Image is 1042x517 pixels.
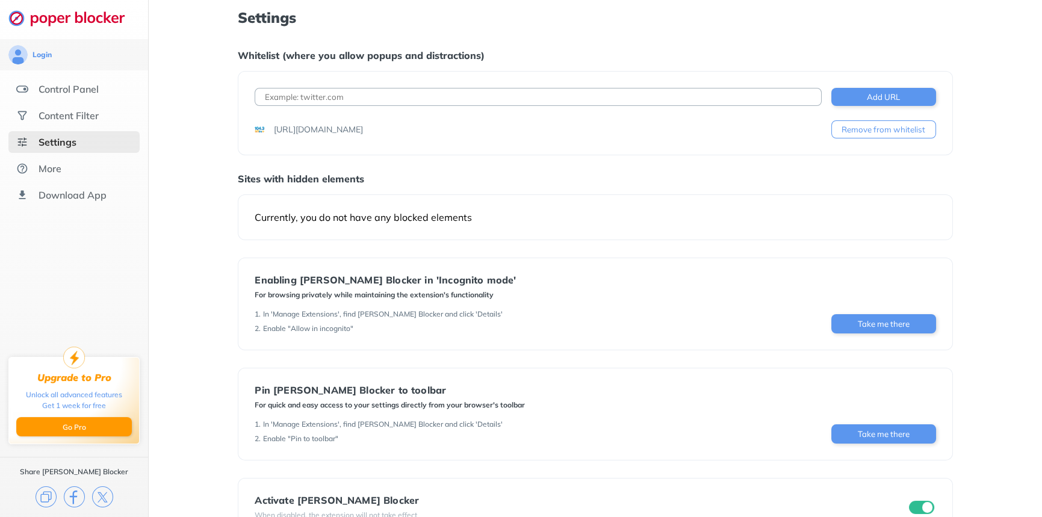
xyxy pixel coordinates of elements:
[33,50,52,60] div: Login
[263,419,503,429] div: In 'Manage Extensions', find [PERSON_NAME] Blocker and click 'Details'
[831,88,936,106] button: Add URL
[238,10,952,25] h1: Settings
[16,163,28,175] img: about.svg
[64,486,85,507] img: facebook.svg
[831,120,936,138] button: Remove from whitelist
[92,486,113,507] img: x.svg
[263,434,338,444] div: Enable "Pin to toolbar"
[39,163,61,175] div: More
[39,189,107,201] div: Download App
[255,211,935,223] div: Currently, you do not have any blocked elements
[238,173,952,185] div: Sites with hidden elements
[255,309,261,319] div: 1 .
[255,495,419,506] div: Activate [PERSON_NAME] Blocker
[831,314,936,333] button: Take me there
[8,10,138,26] img: logo-webpage.svg
[8,45,28,64] img: avatar.svg
[39,136,76,148] div: Settings
[26,389,122,400] div: Unlock all advanced features
[255,290,516,300] div: For browsing privately while maintaining the extension's functionality
[263,324,353,333] div: Enable "Allow in incognito"
[255,434,261,444] div: 2 .
[255,125,264,134] img: favicons
[16,110,28,122] img: social.svg
[274,123,363,135] div: [URL][DOMAIN_NAME]
[255,274,516,285] div: Enabling [PERSON_NAME] Blocker in 'Incognito mode'
[20,467,128,477] div: Share [PERSON_NAME] Blocker
[37,372,111,383] div: Upgrade to Pro
[255,385,525,395] div: Pin [PERSON_NAME] Blocker to toolbar
[255,400,525,410] div: For quick and easy access to your settings directly from your browser's toolbar
[39,83,99,95] div: Control Panel
[831,424,936,444] button: Take me there
[255,324,261,333] div: 2 .
[16,136,28,148] img: settings-selected.svg
[16,83,28,95] img: features.svg
[255,88,821,106] input: Example: twitter.com
[263,309,503,319] div: In 'Manage Extensions', find [PERSON_NAME] Blocker and click 'Details'
[238,49,952,61] div: Whitelist (where you allow popups and distractions)
[16,417,132,436] button: Go Pro
[16,189,28,201] img: download-app.svg
[36,486,57,507] img: copy.svg
[42,400,106,411] div: Get 1 week for free
[39,110,99,122] div: Content Filter
[255,419,261,429] div: 1 .
[63,347,85,368] img: upgrade-to-pro.svg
